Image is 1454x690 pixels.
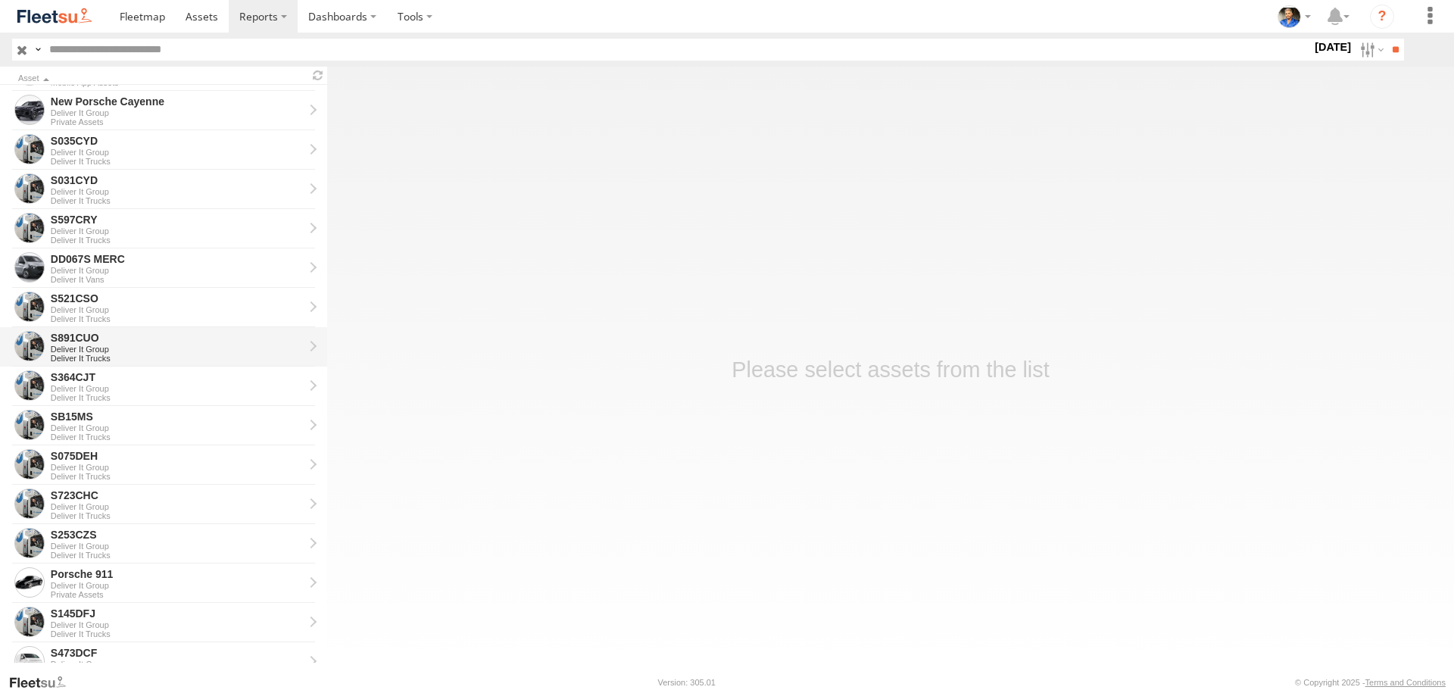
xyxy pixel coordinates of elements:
div: Private Assets [51,590,304,599]
div: Deliver It Trucks [51,393,304,402]
label: Search Filter Options [1354,39,1387,61]
div: Deliver It Group [51,305,304,314]
div: Deliver It Trucks [51,236,304,245]
div: S473DCF - View Asset History [51,646,304,660]
div: S597CRY - View Asset History [51,213,304,226]
div: S145DFJ - View Asset History [51,607,304,620]
div: S891CUO - View Asset History [51,331,304,345]
div: S521CSO - View Asset History [51,292,304,305]
div: Deliver It Group [51,384,304,393]
div: Deliver It Group [51,345,304,354]
a: Visit our Website [8,675,78,690]
div: Deliver It Trucks [51,432,304,442]
div: DD067S MERC - View Asset History [51,252,304,266]
div: Version: 305.01 [658,678,716,687]
div: Deliver It Vans [51,275,304,284]
div: S723CHC - View Asset History [51,489,304,502]
div: Deliver It Group [51,148,304,157]
div: Deliver It Group [51,660,304,669]
label: [DATE] [1312,39,1354,55]
div: Deliver It Group [51,423,304,432]
div: S031CYD - View Asset History [51,173,304,187]
div: S075DEH - View Asset History [51,449,304,463]
div: Deliver It Group [51,187,304,196]
i: ? [1370,5,1394,29]
div: SB15MS - View Asset History [51,410,304,423]
div: Deliver It Group [51,502,304,511]
div: Deliver It Group [51,620,304,629]
div: Deliver It Trucks [51,314,304,323]
span: Refresh [309,68,327,83]
div: Deliver It Group [51,581,304,590]
div: Deliver It Group [51,108,304,117]
div: Deliver It Trucks [51,157,304,166]
div: Matt Draper [1272,5,1316,28]
div: © Copyright 2025 - [1295,678,1446,687]
label: Search Query [32,39,44,61]
div: Deliver It Trucks [51,511,304,520]
div: Deliver It Trucks [51,354,304,363]
a: Terms and Conditions [1365,678,1446,687]
div: S364CJT - View Asset History [51,370,304,384]
div: S035CYD - View Asset History [51,134,304,148]
div: Deliver It Group [51,226,304,236]
div: Deliver It Trucks [51,196,304,205]
div: Deliver It Group [51,542,304,551]
div: Deliver It Trucks [51,551,304,560]
div: Deliver It Group [51,463,304,472]
div: Deliver It Trucks [51,629,304,638]
div: S253CZS - View Asset History [51,528,304,542]
div: Private Assets [51,117,304,126]
div: Deliver It Trucks [51,472,304,481]
div: Click to Sort [18,75,303,83]
div: New Porsche Cayenne - View Asset History [51,95,304,108]
div: Deliver It Group [51,266,304,275]
div: Porsche 911 - View Asset History [51,567,304,581]
img: fleetsu-logo-horizontal.svg [15,6,94,27]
